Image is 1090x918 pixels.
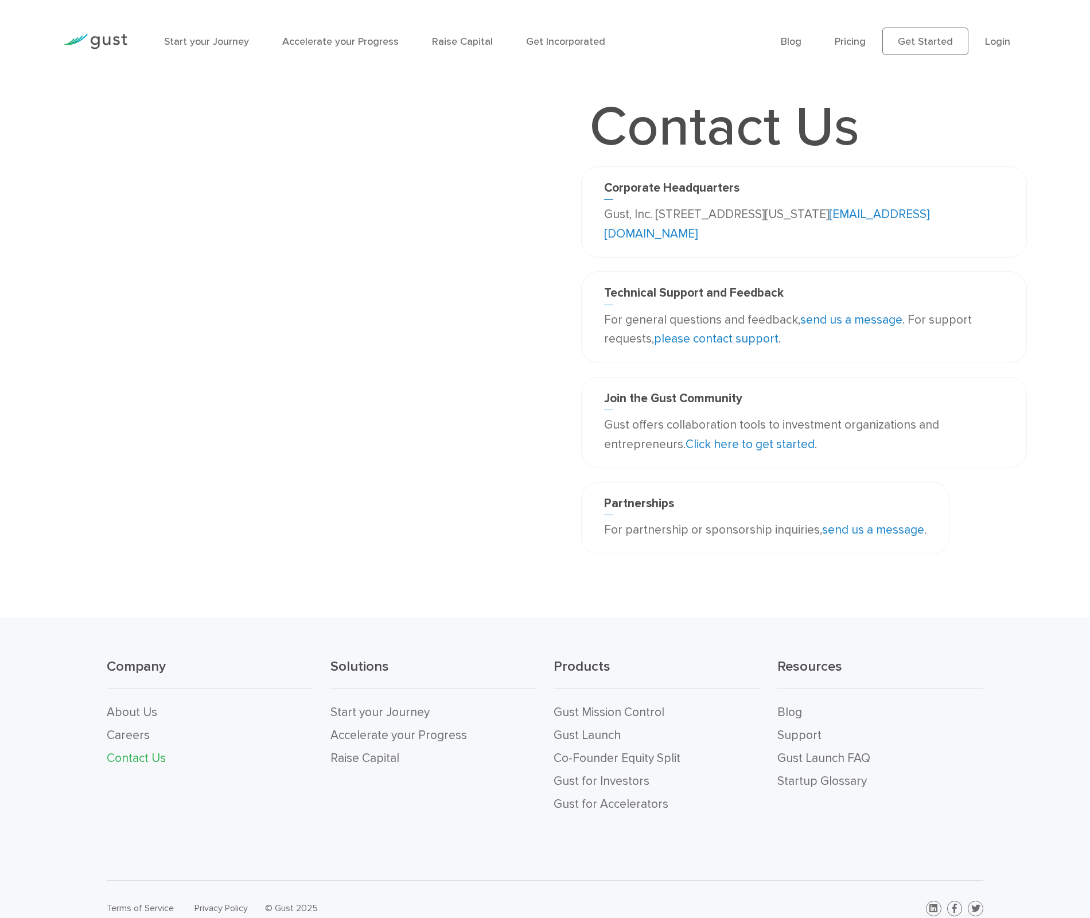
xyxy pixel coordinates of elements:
a: Privacy Policy [194,903,248,913]
img: Gust Logo [63,34,127,49]
a: [EMAIL_ADDRESS][DOMAIN_NAME] [604,207,929,241]
a: Get Incorporated [526,36,605,48]
a: Careers [107,728,150,742]
a: Start your Journey [164,36,249,48]
a: send us a message [800,313,902,327]
p: Gust, Inc. [STREET_ADDRESS][US_STATE] [604,205,1004,243]
h3: Corporate Headquarters [604,181,1004,200]
a: Click here to get started [686,437,815,452]
a: Contact Us [107,751,166,765]
h3: Products [554,658,760,689]
a: Pricing [835,36,866,48]
a: Login [985,36,1010,48]
a: Start your Journey [330,705,430,719]
a: Gust for Investors [554,774,649,788]
a: please contact support [654,332,778,346]
a: Blog [781,36,801,48]
a: About Us [107,705,157,719]
h3: Company [107,658,313,689]
a: Blog [777,705,802,719]
h3: Technical Support and Feedback [604,286,1004,305]
a: Accelerate your Progress [282,36,399,48]
a: Gust Launch [554,728,621,742]
a: Gust Launch FAQ [777,751,870,765]
a: Accelerate your Progress [330,728,467,742]
a: Raise Capital [432,36,493,48]
p: For partnership or sponsorship inquiries, . [604,520,926,540]
h3: Resources [777,658,984,689]
a: Co-Founder Equity Split [554,751,680,765]
a: Get Started [882,28,968,55]
p: For general questions and feedback, . For support requests, . [604,310,1004,349]
h3: Solutions [330,658,537,689]
div: © Gust 2025 [265,900,536,916]
p: Gust offers collaboration tools to investment organizations and entrepreneurs. . [604,415,1004,454]
h3: Join the Gust Community [604,391,1004,410]
a: Terms of Service [107,903,174,913]
h1: Contact Us [581,100,868,155]
a: Gust Mission Control [554,705,664,719]
a: Startup Glossary [777,774,867,788]
a: Gust for Accelerators [554,797,668,811]
a: Support [777,728,822,742]
a: Raise Capital [330,751,399,765]
h3: Partnerships [604,496,926,515]
a: send us a message [822,523,924,537]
